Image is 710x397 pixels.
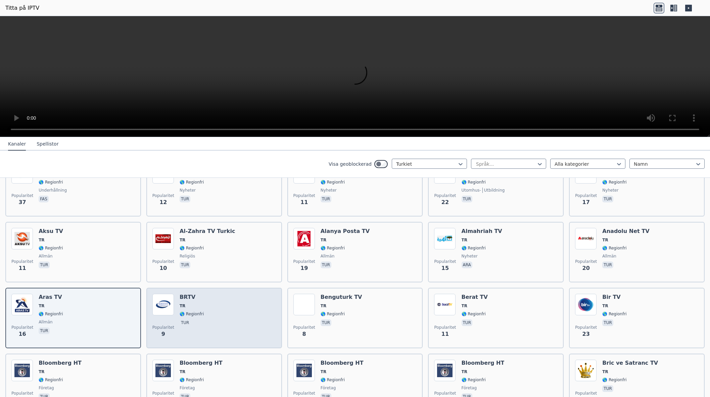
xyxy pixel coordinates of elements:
font: 🌎 Regionfri [602,246,626,250]
font: tur [604,386,612,391]
font: Popularitet [11,391,33,396]
font: 🌎 Regionfri [321,312,345,316]
font: TR [180,304,185,308]
font: 🌎 Regionfri [39,378,63,382]
font: tur [40,328,48,333]
font: tur [322,320,330,325]
font: TR [39,304,44,308]
font: TR [602,238,608,242]
font: 🌎 Regionfri [180,312,204,316]
font: 🌎 Regionfri [321,378,345,382]
img: Bir TV [575,294,597,315]
font: fas [40,197,47,201]
font: allmän [39,320,53,324]
font: allmän [602,254,616,259]
font: Al-Zahra TV Turkic [180,228,235,234]
font: TR [602,304,608,308]
font: 🌎 Regionfri [180,378,204,382]
font: tur [181,320,189,325]
font: Titta på IPTV [5,5,39,11]
font: 23 [582,331,590,337]
font: 10 [159,265,167,271]
font: Popularitet [434,193,456,198]
font: 22 [441,199,449,205]
font: 🌎 Regionfri [321,246,345,250]
font: Popularitet [293,259,315,264]
font: tur [181,197,189,201]
font: tur [463,320,471,325]
font: TR [39,238,44,242]
img: BRTV [152,294,174,315]
img: Aras TV [11,294,33,315]
img: Benguturk TV [293,294,315,315]
img: Almahriah TV [434,228,456,249]
font: TR [39,369,44,374]
font: TR [462,304,467,308]
font: Bloomberg HT [39,360,82,366]
font: Popularitet [575,259,597,264]
img: Aksu TV [11,228,33,249]
font: Popularitet [152,325,174,330]
font: Popularitet [293,193,315,198]
font: 🌎 Regionfri [39,180,63,185]
font: Almahriah TV [462,228,502,234]
font: Popularitet [152,193,174,198]
font: utomhus- [462,188,481,193]
font: tur [463,197,471,201]
font: underhållning [39,188,67,193]
font: företag [321,386,336,390]
font: Bir TV [602,294,620,300]
font: Bloomberg HT [180,360,223,366]
font: tur [604,320,612,325]
font: 🌎 Regionfri [321,180,345,185]
font: allmän [39,254,53,259]
font: religiös [180,254,195,259]
font: 20 [582,265,590,271]
font: TR [462,238,467,242]
font: Bloomberg HT [321,360,364,366]
font: TR [180,369,185,374]
font: företag [180,386,195,390]
font: 16 [18,331,26,337]
img: Bloomberg HT [434,360,456,381]
font: 🌎 Regionfri [39,246,63,250]
font: Popularitet [152,259,174,264]
font: 🌎 Regionfri [462,246,486,250]
font: Visa geoblockerad [329,161,372,167]
font: Popularitet [434,325,456,330]
font: 11 [300,199,308,205]
font: Popularitet [11,259,33,264]
font: Alanya Posta TV [321,228,370,234]
font: nyheter [180,188,196,193]
font: Spellistor [37,141,58,147]
font: 🌎 Regionfri [462,180,486,185]
img: Bloomberg HT [11,360,33,381]
font: 🌎 Regionfri [462,378,486,382]
font: 🌎 Regionfri [602,180,626,185]
font: Popularitet [293,391,315,396]
font: Popularitet [293,325,315,330]
font: Kanaler [8,141,26,147]
button: Kanaler [8,138,26,151]
img: Berat TV [434,294,456,315]
img: Bloomberg HT [152,360,174,381]
font: 🌎 Regionfri [462,312,486,316]
font: TR [321,304,326,308]
a: Titta på IPTV [5,4,39,12]
font: företag [39,386,54,390]
font: 19 [300,265,308,271]
font: Bloomberg HT [462,360,505,366]
font: ara [463,263,471,267]
font: Aksu TV [39,228,63,234]
font: TR [321,369,326,374]
font: nyheter [602,188,618,193]
font: Bric ve Satranc TV [602,360,658,366]
font: Popularitet [434,391,456,396]
img: Bloomberg HT [293,360,315,381]
font: Anadolu Net TV [602,228,649,234]
font: TR [602,369,608,374]
font: 🌎 Regionfri [180,180,204,185]
font: Popularitet [575,325,597,330]
font: Aras TV [39,294,62,300]
font: Benguturk TV [321,294,362,300]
